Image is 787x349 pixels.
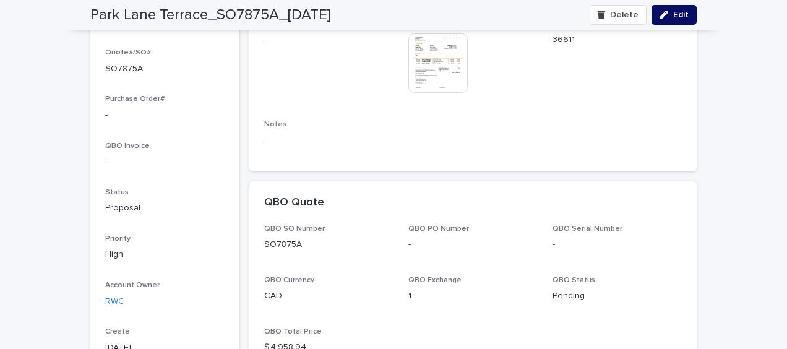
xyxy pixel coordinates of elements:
[553,33,682,46] p: 36611
[105,95,165,103] span: Purchase Order#
[105,202,225,215] p: Proposal
[105,155,225,168] p: -
[105,49,151,56] span: Quote#/SO#
[105,142,150,150] span: QBO Invoice
[264,328,322,335] span: QBO Total Price
[105,109,225,122] p: -
[105,295,124,308] a: RWC
[264,290,393,303] p: CAD
[553,238,682,251] p: -
[610,11,639,19] span: Delete
[408,238,538,251] p: -
[105,282,160,289] span: Account Owner
[105,189,129,196] span: Status
[553,277,595,284] span: QBO Status
[408,225,469,233] span: QBO PO Number
[90,6,331,24] h2: Park Lane Terrace_SO7875A_[DATE]
[264,277,314,284] span: QBO Currency
[264,121,286,128] span: Notes
[264,134,682,147] p: -
[408,277,462,284] span: QBO Exchange
[105,248,225,261] p: High
[264,225,325,233] span: QBO SO Number
[105,235,131,243] span: Priority
[553,225,622,233] span: QBO Serial Number
[105,62,225,75] p: SO7875A
[652,5,697,25] button: Edit
[264,196,324,210] h2: QBO Quote
[553,290,682,303] p: Pending
[408,290,538,303] p: 1
[590,5,647,25] button: Delete
[105,328,130,335] span: Create
[264,33,393,46] p: -
[673,11,689,19] span: Edit
[264,238,393,251] p: SO7875A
